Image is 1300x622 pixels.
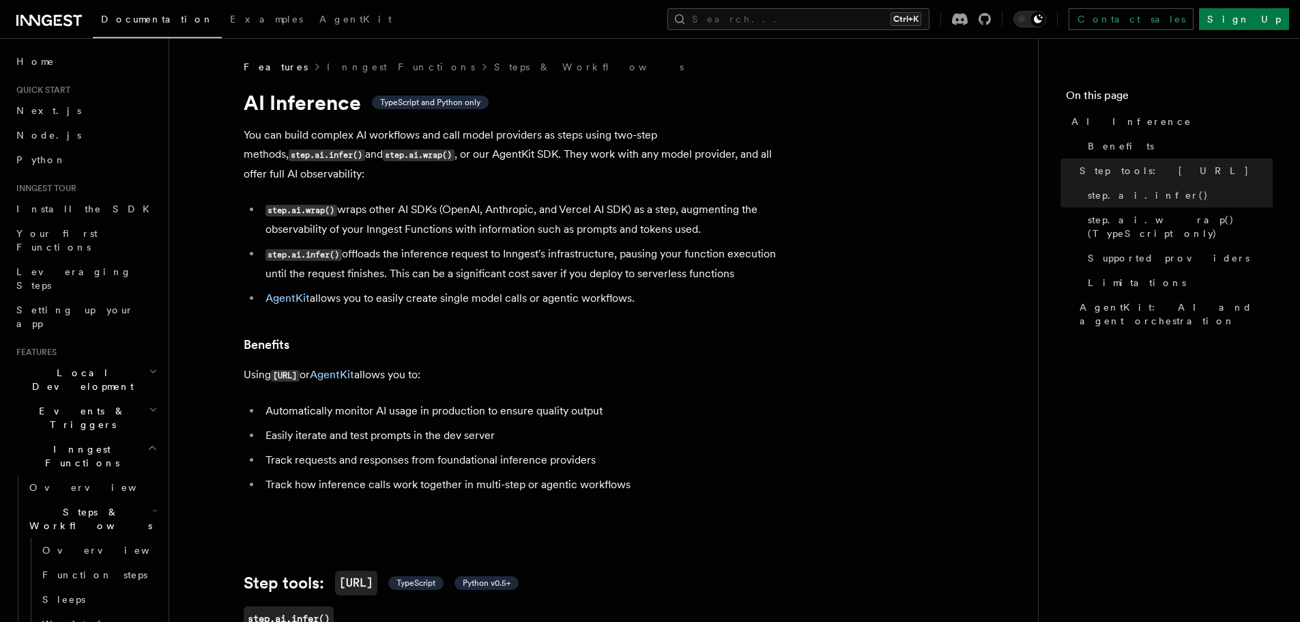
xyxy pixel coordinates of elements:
a: Inngest Functions [327,60,475,74]
a: Home [11,49,160,74]
span: Inngest tour [11,183,76,194]
a: Overview [37,538,160,563]
span: Examples [230,14,303,25]
span: Steps & Workflows [24,505,152,533]
span: Function steps [42,569,147,580]
li: Track requests and responses from foundational inference providers [261,451,790,470]
button: Steps & Workflows [24,500,160,538]
span: Inngest Functions [11,442,147,470]
a: Benefits [1082,134,1273,158]
a: Documentation [93,4,222,38]
a: Step tools:[URL] TypeScript Python v0.5+ [244,571,519,595]
span: Events & Triggers [11,404,149,432]
a: Sign Up [1199,8,1289,30]
code: step.ai.infer() [289,150,365,161]
a: Next.js [11,98,160,123]
a: Python [11,147,160,172]
a: step.ai.infer() [1082,183,1273,208]
a: Sleeps [37,587,160,612]
span: Home [16,55,55,68]
span: step.ai.infer() [1088,188,1209,202]
span: step.ai.wrap() (TypeScript only) [1088,213,1273,240]
a: Contact sales [1069,8,1194,30]
a: Supported providers [1082,246,1273,270]
span: Documentation [101,14,214,25]
a: AI Inference [1066,109,1273,134]
span: Next.js [16,105,81,116]
kbd: Ctrl+K [891,12,921,26]
span: AgentKit: AI and agent orchestration [1080,300,1273,328]
a: Overview [24,475,160,500]
span: Your first Functions [16,228,98,253]
a: AgentKit: AI and agent orchestration [1074,295,1273,333]
span: Python v0.5+ [463,578,510,589]
span: Overview [42,545,183,556]
span: Features [244,60,308,74]
span: Leveraging Steps [16,266,132,291]
button: Local Development [11,361,160,399]
p: You can build complex AI workflows and call model providers as steps using two-step methods, and ... [244,126,790,184]
code: step.ai.wrap() [265,205,337,216]
a: Leveraging Steps [11,259,160,298]
span: Overview [29,482,170,493]
li: Track how inference calls work together in multi-step or agentic workflows [261,475,790,494]
span: Benefits [1088,139,1154,153]
a: Step tools: [URL] [1074,158,1273,183]
code: step.ai.infer() [265,249,342,261]
span: Supported providers [1088,251,1250,265]
h4: On this page [1066,87,1273,109]
a: Examples [222,4,311,37]
a: Your first Functions [11,221,160,259]
code: [URL] [335,571,377,595]
li: Easily iterate and test prompts in the dev server [261,426,790,445]
li: wraps other AI SDKs (OpenAI, Anthropic, and Vercel AI SDK) as a step, augmenting the observabilit... [261,200,790,239]
button: Events & Triggers [11,399,160,437]
li: Automatically monitor AI usage in production to ensure quality output [261,401,790,421]
a: Function steps [37,563,160,587]
a: AgentKit [265,292,310,305]
span: Python [16,154,66,165]
code: step.ai.wrap() [383,150,454,161]
p: Using or allows you to: [244,365,790,385]
a: Benefits [244,335,289,354]
span: AgentKit [319,14,392,25]
a: step.ai.wrap() (TypeScript only) [1082,208,1273,246]
a: AgentKit [310,368,354,381]
span: Limitations [1088,276,1186,289]
span: Sleeps [42,594,85,605]
a: Steps & Workflows [494,60,684,74]
li: allows you to easily create single model calls or agentic workflows. [261,289,790,308]
span: Features [11,347,57,358]
h1: AI Inference [244,90,790,115]
a: Node.js [11,123,160,147]
button: Search...Ctrl+K [667,8,929,30]
a: Install the SDK [11,197,160,221]
button: Inngest Functions [11,437,160,475]
span: TypeScript [396,578,435,589]
a: Setting up your app [11,298,160,336]
span: Install the SDK [16,203,158,214]
span: AI Inference [1071,115,1191,128]
span: Local Development [11,366,149,393]
a: Limitations [1082,270,1273,295]
span: Step tools: [URL] [1080,164,1250,178]
span: Node.js [16,130,81,141]
a: AgentKit [311,4,400,37]
span: Setting up your app [16,305,134,329]
span: TypeScript and Python only [380,97,480,108]
code: [URL] [271,370,300,382]
li: offloads the inference request to Inngest's infrastructure, pausing your function execution until... [261,244,790,283]
span: Quick start [11,85,70,96]
button: Toggle dark mode [1013,11,1046,27]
